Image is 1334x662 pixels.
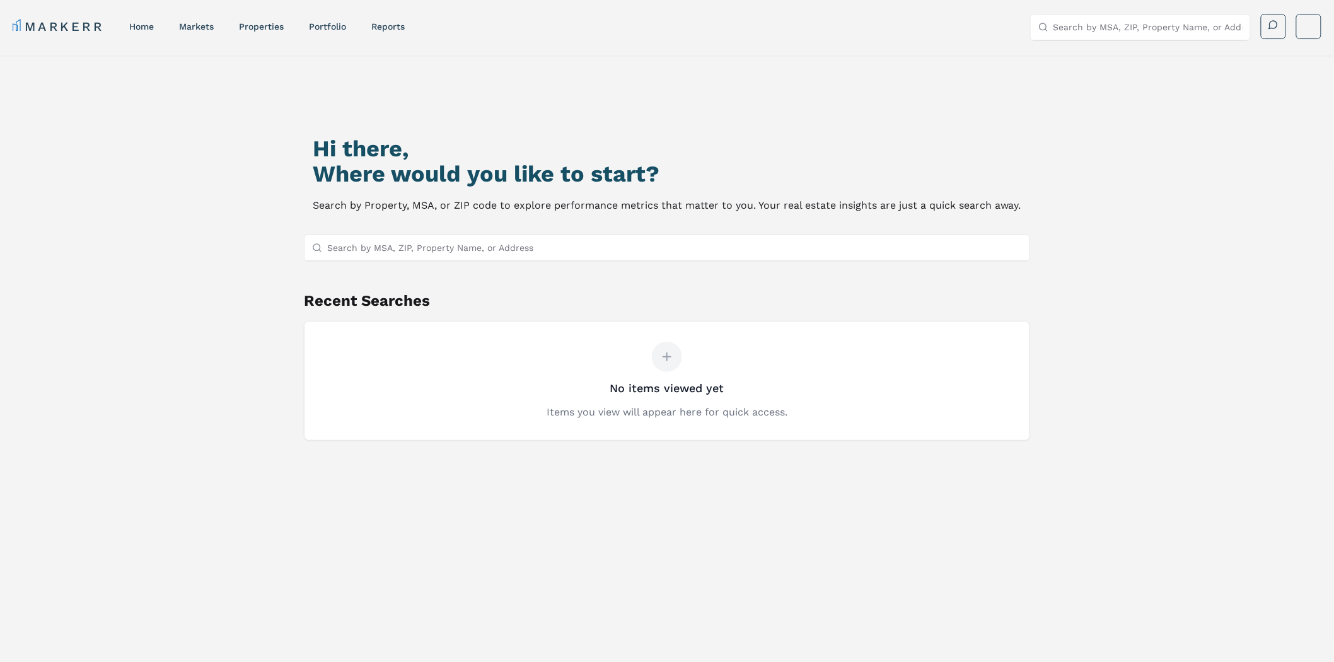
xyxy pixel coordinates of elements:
[129,21,154,32] a: home
[313,136,1021,161] h1: Hi there,
[547,405,787,420] p: Items you view will appear here for quick access.
[304,291,1030,311] h2: Recent Searches
[313,197,1021,214] p: Search by Property, MSA, or ZIP code to explore performance metrics that matter to you. Your real...
[239,21,284,32] a: properties
[371,21,405,32] a: reports
[1053,15,1243,40] input: Search by MSA, ZIP, Property Name, or Address
[327,235,1022,260] input: Search by MSA, ZIP, Property Name, or Address
[179,21,214,32] a: markets
[13,18,104,35] a: MARKERR
[610,380,724,397] h3: No items viewed yet
[313,161,1021,187] h2: Where would you like to start?
[309,21,346,32] a: Portfolio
